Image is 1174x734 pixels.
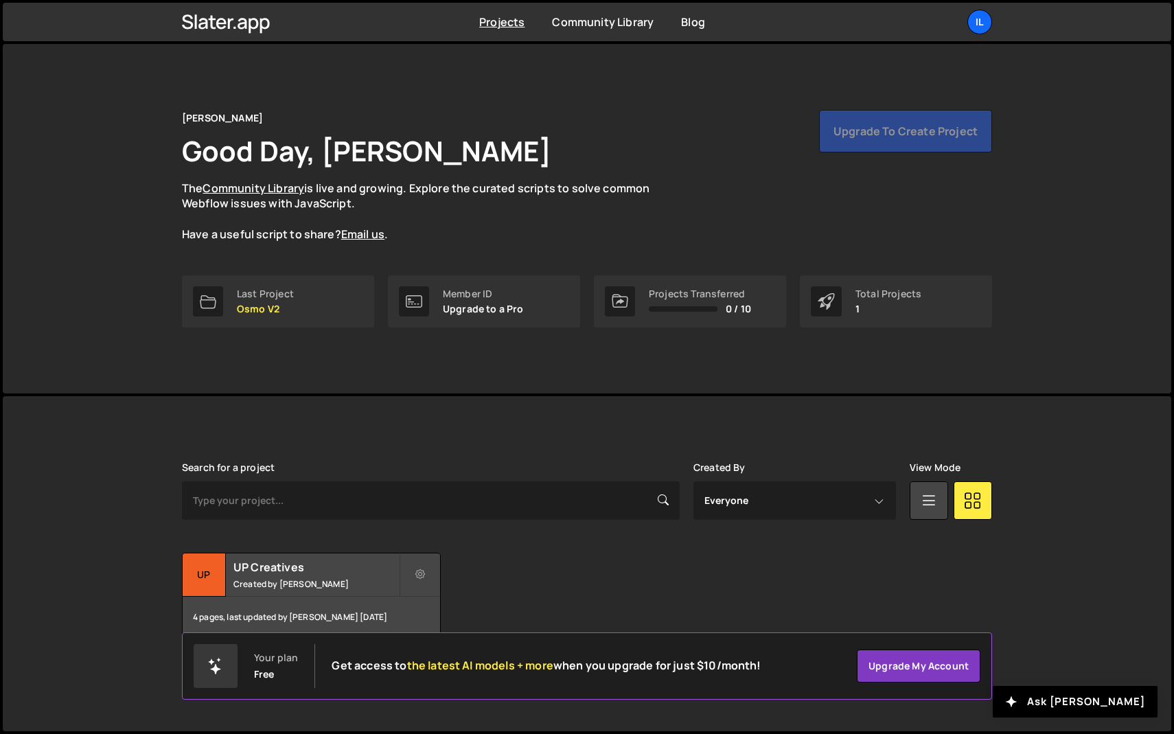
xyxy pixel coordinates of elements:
[407,658,553,673] span: the latest AI models + more
[341,227,384,242] a: Email us
[254,669,275,680] div: Free
[182,553,441,639] a: UP UP Creatives Created by [PERSON_NAME] 4 pages, last updated by [PERSON_NAME] [DATE]
[332,659,761,672] h2: Get access to when you upgrade for just $10/month!
[182,181,676,242] p: The is live and growing. Explore the curated scripts to solve common Webflow issues with JavaScri...
[552,14,654,30] a: Community Library
[182,462,275,473] label: Search for a project
[910,462,960,473] label: View Mode
[203,181,304,196] a: Community Library
[855,288,921,299] div: Total Projects
[182,481,680,520] input: Type your project...
[254,652,298,663] div: Your plan
[183,553,226,597] div: UP
[233,560,399,575] h2: UP Creatives
[693,462,746,473] label: Created By
[726,303,751,314] span: 0 / 10
[443,288,524,299] div: Member ID
[967,10,992,34] a: Il
[479,14,525,30] a: Projects
[443,303,524,314] p: Upgrade to a Pro
[993,686,1158,718] button: Ask [PERSON_NAME]
[182,132,551,170] h1: Good Day, [PERSON_NAME]
[237,288,294,299] div: Last Project
[182,110,263,126] div: [PERSON_NAME]
[233,578,399,590] small: Created by [PERSON_NAME]
[649,288,751,299] div: Projects Transferred
[237,303,294,314] p: Osmo V2
[857,650,980,683] a: Upgrade my account
[182,275,374,328] a: Last Project Osmo V2
[183,597,440,638] div: 4 pages, last updated by [PERSON_NAME] [DATE]
[855,303,921,314] p: 1
[681,14,705,30] a: Blog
